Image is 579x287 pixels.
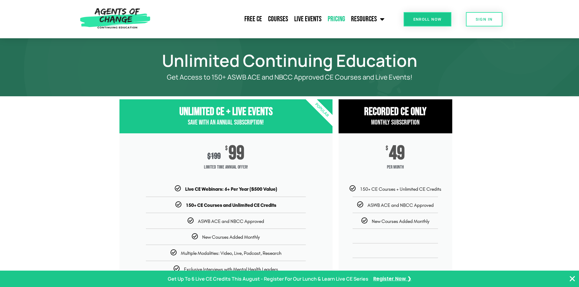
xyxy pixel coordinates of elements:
[202,234,260,240] span: New Courses Added Monthly
[141,73,439,81] p: Get Access to 150+ ASWB ACE and NBCC Approved CE Courses and Live Events!
[291,12,325,27] a: Live Events
[207,151,221,161] div: 199
[207,151,211,161] span: $
[229,145,244,161] span: 99
[325,12,348,27] a: Pricing
[569,275,576,282] button: Close Banner
[188,118,264,127] span: Save with an Annual Subscription!
[476,17,493,21] span: SIGN IN
[185,186,277,192] b: Live CE Webinars: 6+ Per Year ($500 Value)
[116,53,463,67] h1: Unlimited Continuing Education
[371,118,419,127] span: Monthly Subscription
[372,218,429,224] span: New Courses Added Monthly
[119,161,333,173] span: Limited Time Annual Offer!
[241,12,265,27] a: Free CE
[360,186,441,192] span: 150+ CE Courses + Unlimited CE Credits
[153,12,388,27] nav: Menu
[287,75,357,145] div: Popular
[466,12,502,26] a: SIGN IN
[225,145,228,152] span: $
[119,105,333,118] h3: Unlimited CE + Live Events
[386,145,388,152] span: $
[389,145,405,161] span: 49
[413,17,442,21] span: Enroll Now
[404,12,451,26] a: Enroll Now
[265,12,291,27] a: Courses
[367,202,434,208] span: ASWB ACE and NBCC Approved
[373,275,411,283] a: Register Now ❯
[184,266,278,272] span: Exclusive Interviews with Mental Health Leaders
[186,202,276,208] b: 150+ CE Courses and Unlimited CE Credits
[339,105,452,118] h3: RECORDED CE ONly
[198,218,264,224] span: ASWB ACE and NBCC Approved
[339,161,452,173] span: per month
[168,275,368,283] p: Get Up To 6 Live CE Credits This August - Register For Our Lunch & Learn Live CE Series
[348,12,388,27] a: Resources
[181,250,281,256] span: Multiple Modalities: Video, Live, Podcast, Research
